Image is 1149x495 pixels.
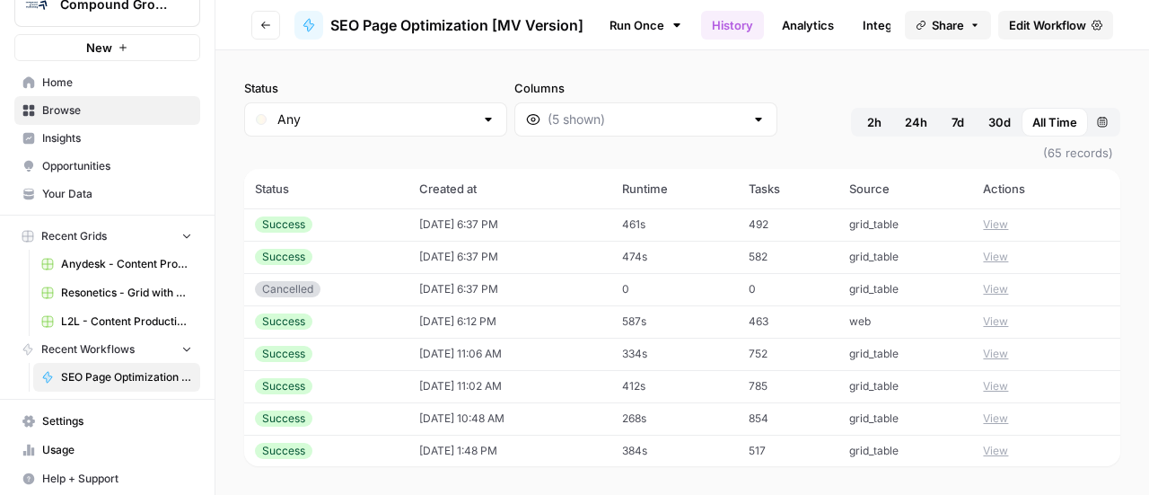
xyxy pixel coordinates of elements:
td: [DATE] 11:02 AM [408,370,610,402]
div: Success [255,346,312,362]
div: Success [255,443,312,459]
td: grid_table [838,370,972,402]
span: 24h [905,113,927,131]
td: 384s [611,435,739,467]
a: SEO Page Optimization [MV Version] [33,363,200,392]
td: 463 [738,305,838,338]
span: Recent Workflows [41,341,135,358]
td: [DATE] 1:48 PM [408,435,610,467]
button: 30d [978,108,1022,137]
td: 587s [611,305,739,338]
a: Insights [14,124,200,153]
a: Browse [14,96,200,125]
button: Recent Grids [14,223,200,250]
button: View [983,346,1008,362]
a: L2L - Content Production with Custom Workflows [FINAL] [33,307,200,336]
div: Success [255,378,312,394]
label: Columns [514,79,777,97]
td: grid_table [838,273,972,305]
span: 30d [988,113,1011,131]
button: Share [905,11,991,40]
button: New [14,34,200,61]
a: Usage [14,436,200,464]
a: Anydesk - Content Production with Custom Workflows [FINAL] [33,250,200,278]
span: New [86,39,112,57]
span: Your Data [42,186,192,202]
td: grid_table [838,402,972,435]
td: [DATE] 6:37 PM [408,208,610,241]
td: 474s [611,241,739,273]
button: Recent Workflows [14,336,200,363]
a: Run Once [598,10,694,40]
span: Anydesk - Content Production with Custom Workflows [FINAL] [61,256,192,272]
td: [DATE] 6:37 PM [408,273,610,305]
th: Source [838,169,972,208]
a: Edit Workflow [998,11,1113,40]
td: 461s [611,208,739,241]
span: Settings [42,413,192,429]
span: 7d [952,113,964,131]
div: Success [255,411,312,427]
span: Recent Grids [41,228,107,244]
td: 752 [738,338,838,370]
a: Opportunities [14,152,200,181]
button: View [983,378,1008,394]
button: View [983,411,1008,427]
td: grid_table [838,241,972,273]
div: Success [255,249,312,265]
th: Created at [408,169,610,208]
label: Status [244,79,507,97]
td: [DATE] 11:06 AM [408,338,610,370]
button: Help + Support [14,464,200,493]
td: 785 [738,370,838,402]
span: Help + Support [42,471,192,487]
th: Status [244,169,408,208]
span: (65 records) [244,137,1120,169]
th: Actions [972,169,1120,208]
span: All Time [1032,113,1077,131]
a: Analytics [771,11,845,40]
span: Home [42,75,192,91]
button: 2h [855,108,894,137]
a: Home [14,68,200,97]
a: Integrate [852,11,925,40]
button: 7d [938,108,978,137]
button: 24h [894,108,938,137]
td: 0 [611,273,739,305]
input: Any [277,110,474,128]
td: 412s [611,370,739,402]
td: 334s [611,338,739,370]
a: Resonetics - Grid with Default Power Agents [FINAL] [33,278,200,307]
span: Edit Workflow [1009,16,1086,34]
span: Opportunities [42,158,192,174]
span: L2L - Content Production with Custom Workflows [FINAL] [61,314,192,330]
td: 268s [611,402,739,435]
th: Runtime [611,169,739,208]
input: (5 shown) [548,110,744,128]
button: View [983,249,1008,265]
button: View [983,281,1008,297]
a: Settings [14,407,200,436]
td: 492 [738,208,838,241]
div: Success [255,217,312,233]
td: 854 [738,402,838,435]
span: SEO Page Optimization [MV Version] [61,369,192,385]
th: Tasks [738,169,838,208]
td: 517 [738,435,838,467]
a: SEO Page Optimization [MV Version] [294,11,583,40]
td: [DATE] 10:48 AM [408,402,610,435]
span: Share [932,16,964,34]
span: SEO Page Optimization [MV Version] [330,14,583,36]
button: View [983,443,1008,459]
td: grid_table [838,338,972,370]
div: Success [255,314,312,330]
span: Resonetics - Grid with Default Power Agents [FINAL] [61,285,192,301]
td: web [838,305,972,338]
div: Cancelled [255,281,320,297]
span: Insights [42,130,192,146]
span: 2h [867,113,881,131]
a: History [701,11,764,40]
td: [DATE] 6:37 PM [408,241,610,273]
td: 0 [738,273,838,305]
span: Browse [42,102,192,119]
